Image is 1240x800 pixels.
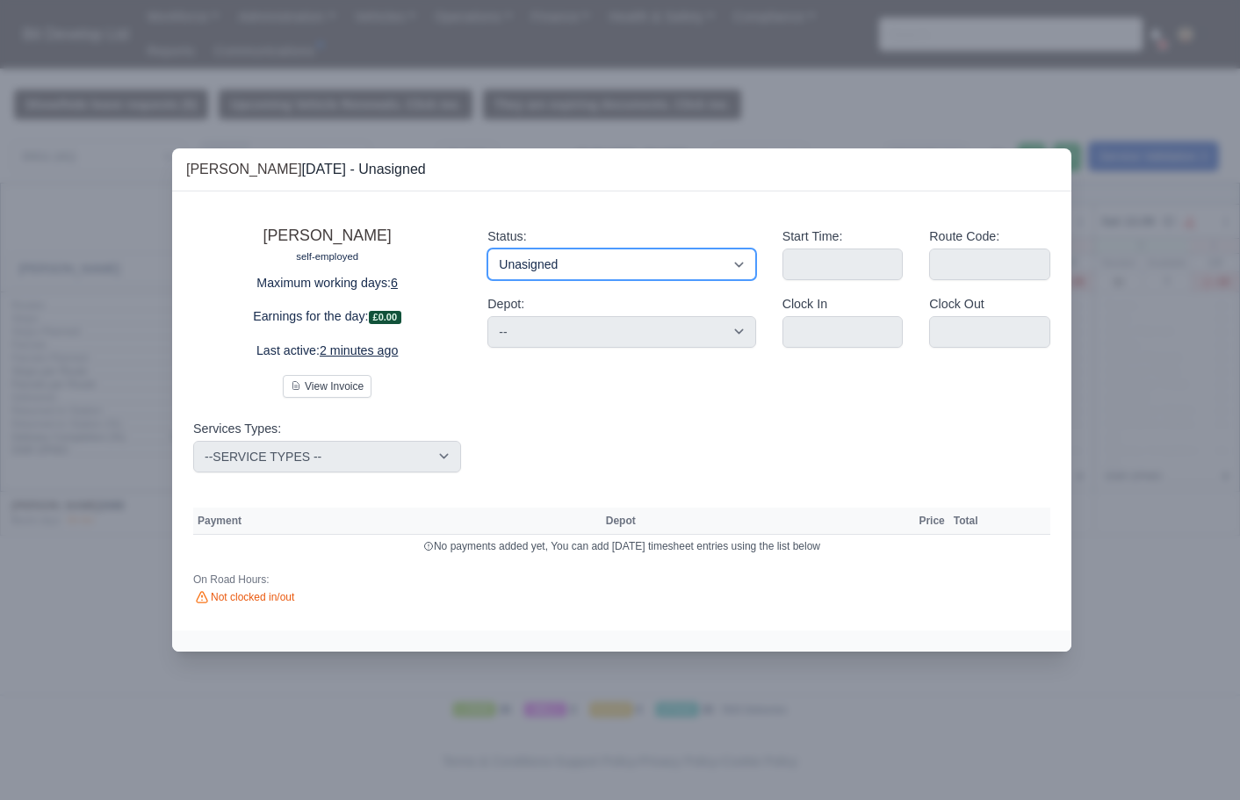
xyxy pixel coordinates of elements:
label: Clock In [782,294,827,314]
p: Earnings for the day: [193,306,461,327]
span: £0.00 [369,311,402,324]
button: View Invoice [283,375,371,398]
u: 6 [391,276,398,290]
a: [PERSON_NAME] [186,162,302,177]
p: Maximum working days: [193,273,461,293]
a: [PERSON_NAME] [263,227,392,244]
th: Total [949,508,983,534]
label: Depot: [487,294,524,314]
label: Services Types: [193,419,281,439]
div: On Road Hours: [193,573,461,587]
small: self-employed [296,251,358,262]
u: 2 minutes ago [320,343,398,357]
div: [DATE] - Unasigned [186,159,426,180]
th: Depot [602,508,901,534]
label: Start Time: [782,227,843,247]
p: Last active: [193,341,461,361]
label: Status: [487,227,526,247]
div: Not clocked in/out [193,590,461,606]
label: Clock Out [929,294,984,314]
label: Route Code: [929,227,999,247]
iframe: Chat Widget [924,596,1240,800]
td: No payments added yet, You can add [DATE] timesheet entries using the list below [193,534,1050,558]
th: Price [914,508,948,534]
th: Payment [193,508,602,534]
